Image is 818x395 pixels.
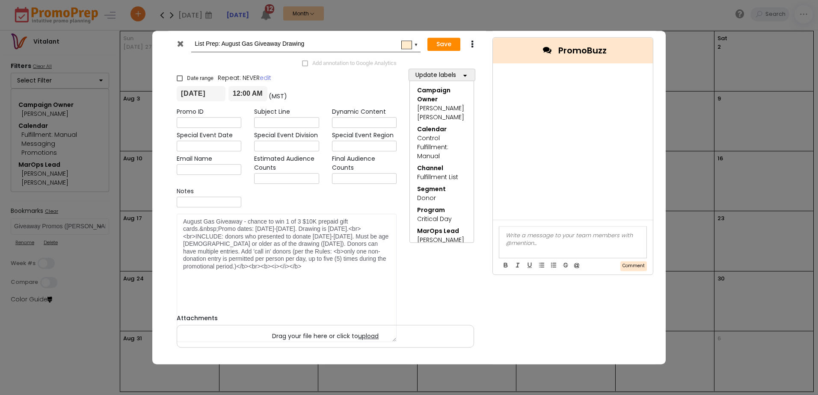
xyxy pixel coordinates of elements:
[417,125,466,134] div: Calendar
[417,206,466,215] div: Program
[177,107,204,116] label: Promo ID
[358,332,379,340] span: upload
[417,227,466,236] div: MarOps Lead
[417,185,466,194] div: Segment
[177,131,233,140] label: Special Event Date
[427,38,460,51] button: Save
[177,325,474,347] label: Drag your file here or click to
[417,173,466,182] div: Fulfillment List
[417,104,466,113] div: [PERSON_NAME]
[417,113,466,122] div: [PERSON_NAME]
[417,215,466,224] div: Critical Day
[332,131,394,140] label: Special Event Region
[414,41,418,47] div: ▼
[177,86,225,101] input: From date
[332,154,397,172] label: Final Audience Counts
[254,131,318,140] label: Special Event Division
[187,74,213,82] span: Date range
[177,187,194,196] label: Notes
[417,86,466,104] div: Campaign Owner
[417,164,466,173] div: Channel
[558,44,607,57] span: PromoBuzz
[177,315,474,322] h6: Attachments
[409,68,475,81] button: Update labels
[260,74,271,82] a: edit
[195,36,414,52] input: Add name...
[620,261,647,271] button: Comment
[254,107,290,116] label: Subject Line
[177,154,212,163] label: Email Name
[267,86,287,101] div: (MST)
[417,134,466,143] div: Control
[332,107,386,116] label: Dynamic Content
[254,154,319,172] label: Estimated Audience Counts
[218,74,271,82] span: Repeat: NEVER
[417,194,466,203] div: Donor
[417,143,466,161] div: Fulfillment: Manual
[228,86,267,101] input: Start time
[417,236,466,245] div: [PERSON_NAME]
